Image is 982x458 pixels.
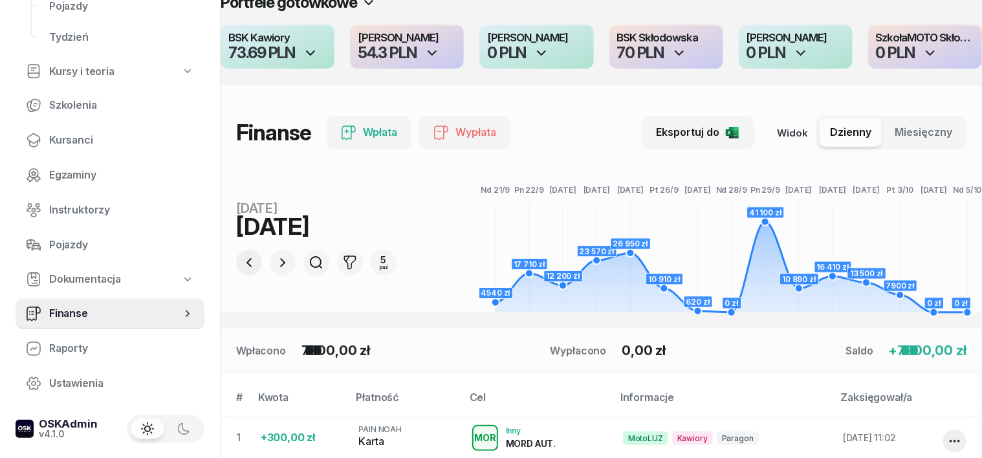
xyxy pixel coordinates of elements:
div: [DATE] [236,215,397,238]
span: Raporty [49,340,194,357]
div: 1 [236,430,250,446]
span: Miesięczny [895,124,952,141]
tspan: [DATE] [786,185,813,195]
div: OSKAdmin [39,419,98,430]
div: 0 PLN [487,45,526,61]
tspan: Pt 3/10 [887,185,914,195]
tspan: Nd 21/9 [481,185,510,195]
tspan: [DATE] [550,185,576,195]
span: MotoLUZ [623,431,668,445]
span: Kursy i teoria [49,63,115,80]
h4: [PERSON_NAME] [747,32,845,44]
button: 5paź [371,250,397,276]
th: Płatność [349,389,462,417]
tspan: [DATE] [921,185,947,195]
a: Dokumentacja [16,265,204,294]
tspan: [DATE] [820,185,846,195]
tspan: [DATE] [584,185,610,195]
button: Miesięczny [884,118,963,147]
button: [PERSON_NAME]54.3 PLN [350,25,464,69]
span: Egzaminy [49,167,194,184]
th: Zaksięgował/a [833,389,982,417]
a: Instruktorzy [16,195,204,226]
tspan: [DATE] [853,185,880,195]
span: Ustawienia [49,375,194,392]
th: Cel [462,389,613,417]
th: # [221,389,250,417]
img: logo-xs-dark@2x.png [16,420,34,438]
div: 73.69 PLN [228,45,295,61]
div: +300,00 zł [261,430,338,446]
div: MOR [469,430,501,446]
div: [DATE] [236,202,397,215]
div: Eksportuj do [656,124,740,141]
span: Pojazdy [49,237,194,254]
button: Wypłata [419,116,510,149]
span: Kursanci [49,132,194,149]
h4: BSK Skłodowska [617,32,715,44]
th: Kwota [250,389,349,417]
button: [PERSON_NAME]0 PLN [739,25,853,69]
div: Wypłacono [551,343,607,358]
h4: [PERSON_NAME] [487,32,585,44]
tspan: Pt 26/9 [649,185,679,195]
div: 0 PLN [876,45,915,61]
a: Raporty [16,333,204,364]
tspan: [DATE] [617,185,644,195]
span: Tydzień [49,29,194,46]
tspan: Pn 22/9 [514,185,544,195]
button: Dzienny [820,118,882,147]
span: Paragon [717,431,759,445]
div: Saldo [846,343,873,358]
div: Wpłata [341,124,397,141]
button: Wpłata [327,116,411,149]
span: Dokumentacja [49,271,121,288]
span: PAIN NOAH [359,424,402,434]
span: Finanse [49,305,181,322]
a: Egzaminy [16,160,204,191]
span: Instruktorzy [49,202,194,219]
a: Kursanci [16,125,204,156]
a: Tydzień [39,22,204,53]
div: MORD AUT. [506,438,556,449]
div: Karta [359,433,452,450]
tspan: [DATE] [684,185,711,195]
a: Pojazdy [16,230,204,261]
div: Inny [506,426,556,435]
span: + [889,343,898,358]
h4: [PERSON_NAME] [358,32,456,44]
div: 54.3 PLN [358,45,416,61]
h4: BSK Kawiory [228,32,327,44]
button: [PERSON_NAME]0 PLN [479,25,593,69]
a: Kursy i teoria [16,57,204,87]
div: Wypłata [433,124,496,141]
div: paź [379,265,388,270]
span: Szkolenia [49,97,194,114]
span: Kawiory [672,431,713,445]
button: MOR [472,425,498,451]
a: Szkolenia [16,90,204,121]
button: BSK Kawiory73.69 PLN [221,25,334,69]
span: Dzienny [830,124,871,141]
div: v4.1.0 [39,430,98,439]
h4: SzkołaMOTO Skłodowska [876,32,974,44]
th: Informacje [613,389,833,417]
tspan: Nd 28/9 [716,185,747,195]
tspan: Nd 5/10 [954,185,982,195]
button: Eksportuj do [642,116,754,149]
div: 5 [379,256,388,265]
button: BSK Skłodowska70 PLN [609,25,723,69]
button: SzkołaMOTO Skłodowska0 PLN [868,25,982,69]
a: Finanse [16,298,204,329]
tspan: Pn 29/9 [750,185,780,195]
div: 70 PLN [617,45,664,61]
div: 0 PLN [747,45,785,61]
a: Ustawienia [16,368,204,399]
div: Wpłacono [236,343,286,358]
h1: Finanse [236,121,311,144]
